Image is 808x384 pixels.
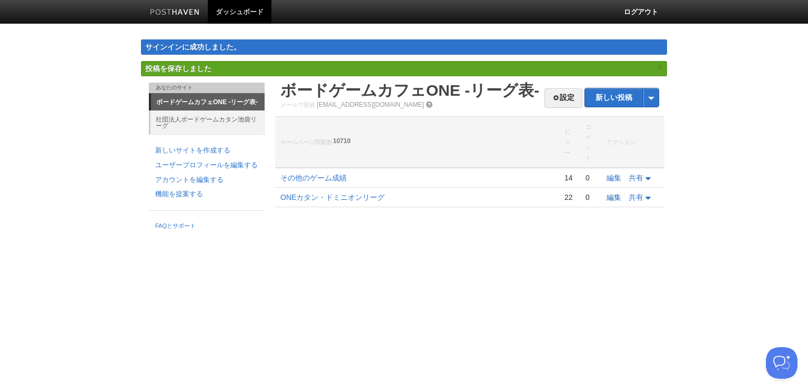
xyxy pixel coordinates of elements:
font: 新しい投稿 [595,93,632,102]
font: 共有 [629,174,643,182]
font: 社団法人ボードゲームカタン池袋リーグ [156,116,257,129]
a: [EMAIL_ADDRESS][DOMAIN_NAME] [317,101,423,108]
font: ボードゲームカフェONE -リーグ表- [156,98,258,106]
font: 新しいサイトを作成する [155,146,230,154]
font: アカウントを編集する [155,176,224,184]
a: ボードゲームカフェONE -リーグ表- [151,94,265,110]
font: あなたのサイト [156,85,193,90]
a: 機能を提案する [155,189,258,200]
a: ボードゲームカフェONE -リーグ表- [280,82,539,99]
a: 編集 [607,193,621,201]
img: ポストヘイブンバー [150,9,200,17]
a: 設定 [544,88,582,108]
font: 14 [564,174,573,182]
a: ユーザープロフィールを編集する [155,160,258,171]
font: 投稿を保存しました [145,64,211,73]
iframe: ヘルプスカウトビーコン - オープン [766,347,797,379]
a: FAQとサポート [155,221,258,231]
font: ログアウト [624,8,658,16]
a: 新しい投稿 [585,88,659,107]
font: ホームページ閲覧数 [280,139,332,145]
font: 機能を提案する [155,190,203,198]
font: ビュー [564,128,570,155]
a: ONEカタン・ドミニオンリーグ [280,193,385,201]
font: 0 [585,174,590,182]
a: その他のゲーム成績 [280,174,347,182]
font: 10710 [333,137,350,145]
font: アクション [607,139,635,145]
a: 編集 [607,174,621,182]
a: 社団法人ボードゲームカタン池袋リーグ [150,110,265,134]
font: コメント [585,124,591,161]
a: アカウントを編集する [155,175,258,186]
font: ユーザープロフィールを編集する [155,161,258,169]
font: 22 [564,193,573,201]
font: 設定 [560,93,574,102]
a: 新しいサイトを作成する [155,145,258,156]
font: 共有 [629,193,643,201]
font: メールで投稿 [280,102,315,108]
font: × [657,63,662,73]
font: サインインに成功しました。 [145,43,241,51]
font: FAQとサポート [155,223,196,229]
font: 0 [585,193,590,201]
font: ダッシュボード [216,8,264,16]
